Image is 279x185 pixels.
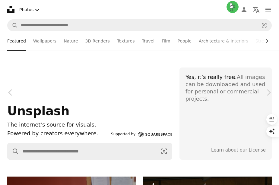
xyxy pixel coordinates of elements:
a: People [178,31,192,51]
a: Learn about our License [211,147,266,153]
button: Search Unsplash [8,20,18,31]
div: All images can be downloaded and used for personal or commercial projects. [185,74,266,102]
a: Textures [117,31,135,51]
button: scroll list to the right [262,35,272,47]
button: Language [250,4,262,16]
a: Architecture & Interiors [199,31,248,51]
a: Wallpapers [33,31,56,51]
h1: The internet’s source for visuals. [7,121,109,129]
span: Unsplash [7,104,69,118]
form: Find visuals sitewide [7,143,172,160]
a: Travel [142,31,154,51]
button: Visual search [257,20,271,31]
button: Visual search [156,143,172,159]
span: Yes, it’s really free. [185,74,237,80]
a: Nature [64,31,78,51]
a: 3D Renders [85,31,110,51]
button: Select asset type [17,4,43,16]
button: Menu [262,4,274,16]
a: Next [258,64,279,121]
a: Supported by [111,131,172,138]
a: Log in / Sign up [238,4,250,16]
p: Powered by creators everywhere. [7,129,109,138]
form: Find visuals sitewide [7,19,272,31]
a: Film [162,31,170,51]
a: Home — Unsplash [7,6,14,13]
button: Search Unsplash [8,143,19,159]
